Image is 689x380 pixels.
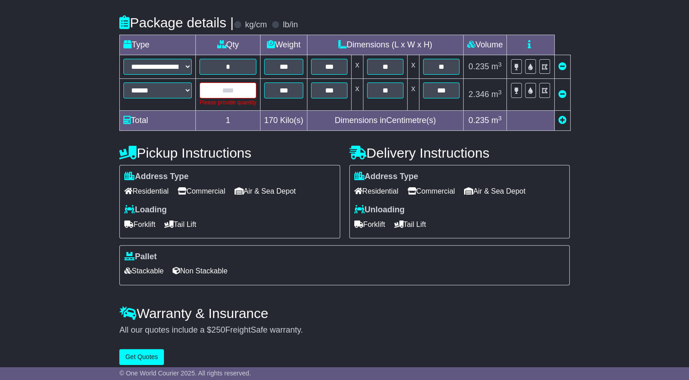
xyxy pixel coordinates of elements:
sup: 3 [498,61,502,68]
label: lb/in [283,20,298,30]
span: Air & Sea Depot [464,184,526,198]
button: Get Quotes [119,349,164,365]
span: m [491,116,502,125]
span: Air & Sea Depot [235,184,296,198]
td: Volume [464,35,507,55]
label: kg/cm [245,20,267,30]
a: Remove this item [558,62,567,71]
span: Residential [124,184,168,198]
td: x [408,55,419,79]
label: Unloading [354,205,405,215]
td: Kilo(s) [260,111,307,131]
h4: Package details | [119,15,234,30]
td: Dimensions in Centimetre(s) [307,111,464,131]
a: Remove this item [558,90,567,99]
span: Residential [354,184,398,198]
span: Commercial [178,184,225,198]
label: Pallet [124,252,157,262]
h4: Pickup Instructions [119,145,340,160]
div: All our quotes include a $ FreightSafe warranty. [119,325,570,335]
span: 2.346 [469,90,489,99]
span: 0.235 [469,116,489,125]
span: m [491,62,502,71]
h4: Delivery Instructions [349,145,570,160]
td: x [352,55,363,79]
td: Weight [260,35,307,55]
td: Type [120,35,196,55]
span: 250 [211,325,225,334]
span: Stackable [124,264,163,278]
div: Please provide quantity [199,98,256,107]
span: Non Stackable [173,264,227,278]
td: 1 [196,111,260,131]
td: Dimensions (L x W x H) [307,35,464,55]
span: Commercial [408,184,455,198]
span: m [491,90,502,99]
span: © One World Courier 2025. All rights reserved. [119,370,251,377]
label: Address Type [124,172,189,182]
span: 0.235 [469,62,489,71]
span: 170 [264,116,278,125]
td: Total [120,111,196,131]
td: x [408,79,419,111]
label: Address Type [354,172,419,182]
span: Tail Lift [164,217,196,231]
td: Qty [196,35,260,55]
span: Forklift [124,217,155,231]
span: Tail Lift [394,217,426,231]
span: Forklift [354,217,385,231]
sup: 3 [498,115,502,122]
h4: Warranty & Insurance [119,306,570,321]
td: x [352,79,363,111]
a: Add new item [558,116,567,125]
label: Loading [124,205,167,215]
sup: 3 [498,89,502,96]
